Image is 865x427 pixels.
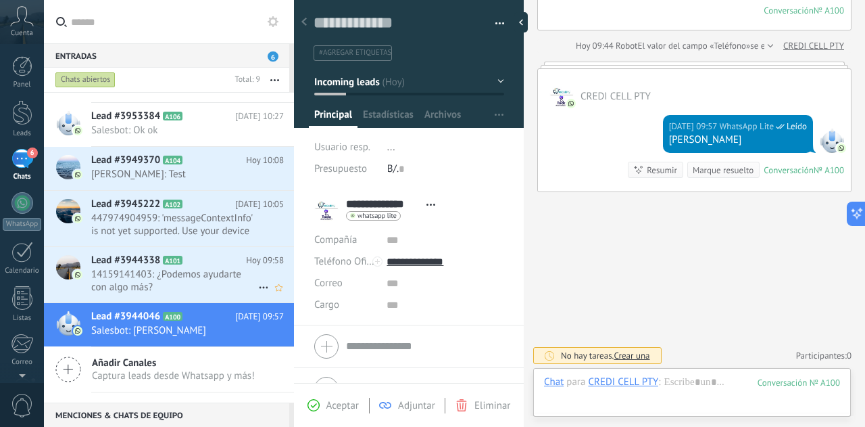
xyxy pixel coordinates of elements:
[319,48,391,58] span: #agregar etiquetas
[235,198,284,211] span: [DATE] 10:05
[764,164,814,176] div: Conversación
[3,358,42,367] div: Correo
[246,154,284,167] span: Hoy 10:08
[820,129,844,153] span: WhatsApp Lite
[230,73,260,87] div: Total: 9
[314,158,377,180] div: Presupuesto
[561,350,650,361] div: No hay tareas.
[398,399,435,412] span: Adjuntar
[576,39,616,53] div: Hoy 09:44
[814,5,844,16] div: № A100
[91,324,258,337] span: Salesbot: [PERSON_NAME]
[314,229,376,251] div: Compañía
[91,124,258,137] span: Salesbot: Ok ok
[357,212,397,219] span: whatsapp lite
[91,154,160,167] span: Lead #3949370
[658,376,660,389] span: :
[669,133,807,147] div: [PERSON_NAME]
[73,270,82,279] img: com.amocrm.amocrmwa.svg
[260,68,289,92] button: Más
[3,314,42,323] div: Listas
[163,112,182,120] span: A106
[3,173,42,181] div: Chats
[235,110,284,123] span: [DATE] 10:27
[669,120,720,133] div: [DATE] 09:57
[474,399,510,412] span: Eliminar
[92,357,255,369] span: Añadir Canales
[44,247,294,302] a: Lead #3944338 A101 Hoy 09:58 14159141403: ¿Podemos ayudarte con algo más?
[796,350,851,361] a: Participantes:0
[764,5,814,16] div: Conversación
[73,170,82,179] img: com.amocrm.amocrmwa.svg
[268,51,278,62] span: 6
[549,84,574,108] span: CREDI CELL PTY
[783,39,844,53] a: CREDI CELL PTY
[326,399,359,412] span: Aceptar
[163,200,182,208] span: A102
[693,164,753,177] div: Marque resuelto
[235,310,284,323] span: [DATE] 09:57
[163,156,182,164] span: A104
[314,141,370,154] span: Usuario resp.
[814,164,844,176] div: № A100
[91,212,258,238] span: 447974904959: 'messageContextInfo' is not yet supported. Use your device to view this message.
[314,251,376,273] button: Teléfono Oficina
[91,110,160,123] span: Lead #3953384
[314,137,377,158] div: Usuario resp.
[588,376,658,388] div: CREDI CELL PTY
[614,350,649,361] span: Crear una
[3,129,42,138] div: Leads
[363,108,414,128] span: Estadísticas
[91,254,160,267] span: Lead #3944338
[55,72,116,88] div: Chats abiertos
[314,255,385,268] span: Teléfono Oficina
[3,267,42,275] div: Calendario
[3,218,41,231] div: WhatsApp
[387,158,504,180] div: B/.
[44,43,289,68] div: Entradas
[91,310,160,323] span: Lead #3944046
[758,377,840,388] div: 100
[91,268,258,294] span: 14159141403: ¿Podemos ayudarte con algo más?
[11,29,33,38] span: Cuenta
[44,303,294,346] a: Lead #3944046 A100 [DATE] 09:57 Salesbot: [PERSON_NAME]
[638,39,751,53] span: El valor del campo «Teléfono»
[616,40,637,51] span: Robot
[580,90,651,103] span: CREDI CELL PTY
[314,108,352,128] span: Principal
[3,81,42,89] div: Panel
[73,326,82,336] img: com.amocrm.amocrmwa.svg
[314,294,376,316] div: Cargo
[163,312,182,321] span: A100
[44,147,294,190] a: Lead #3949370 A104 Hoy 10:08 [PERSON_NAME]: Test
[44,403,289,427] div: Menciones & Chats de equipo
[314,300,339,310] span: Cargo
[387,141,395,154] span: ...
[27,148,38,158] span: 6
[92,369,255,382] span: Captura leads desde Whatsapp y más!
[647,164,677,177] div: Resumir
[44,103,294,146] a: Lead #3953384 A106 [DATE] 10:27 Salesbot: Ok ok
[44,191,294,246] a: Lead #3945222 A102 [DATE] 10:05 447974904959: 'messageContextInfo' is not yet supported. Use your...
[720,120,774,133] span: WhatsApp Lite
[424,108,461,128] span: Archivos
[566,376,585,389] span: para
[514,12,528,32] div: Ocultar
[91,168,258,181] span: [PERSON_NAME]: Test
[314,162,367,175] span: Presupuesto
[73,214,82,223] img: com.amocrm.amocrmwa.svg
[837,143,846,153] img: com.amocrm.amocrmwa.svg
[847,350,851,361] span: 0
[787,120,807,133] span: Leído
[91,198,160,211] span: Lead #3945222
[163,256,182,265] span: A101
[566,99,576,108] img: com.amocrm.amocrmwa.svg
[246,254,284,267] span: Hoy 09:58
[314,273,343,294] button: Correo
[73,126,82,135] img: com.amocrm.amocrmwa.svg
[314,277,343,290] span: Correo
